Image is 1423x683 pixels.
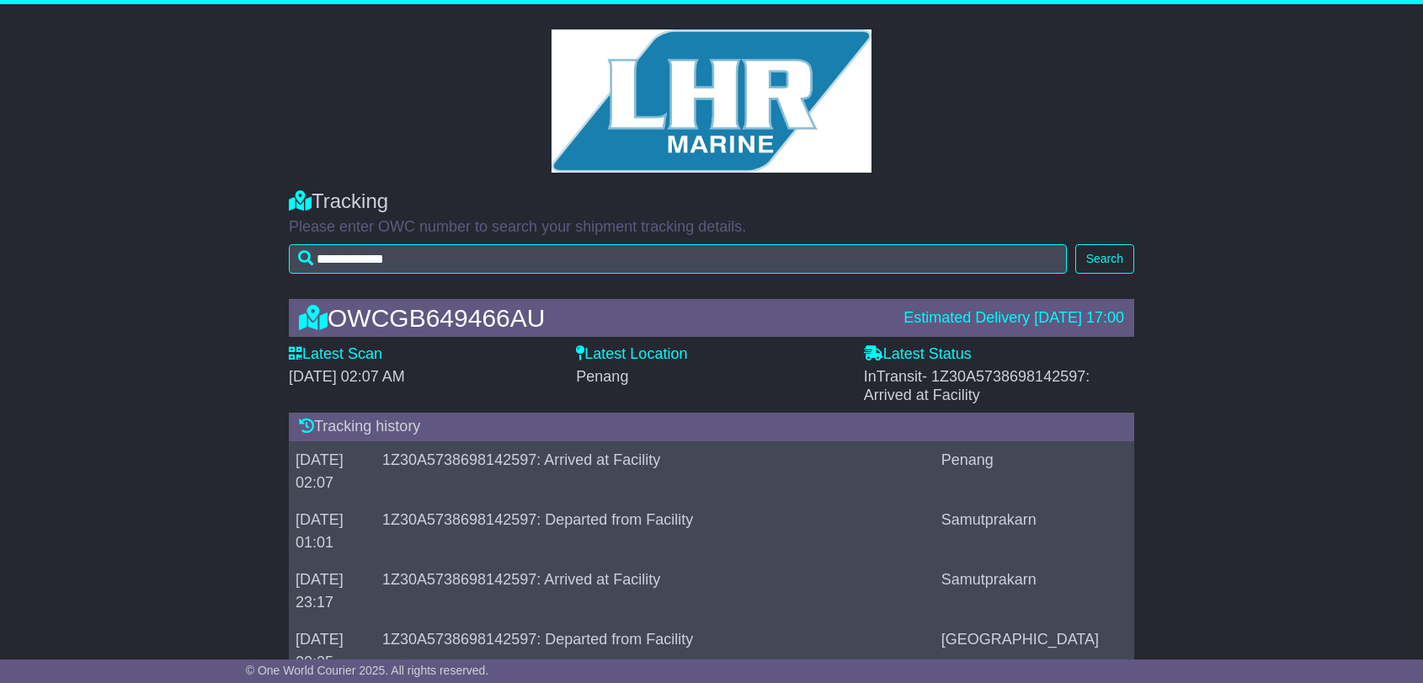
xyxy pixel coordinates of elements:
[935,561,1134,621] td: Samutprakarn
[289,441,376,501] td: [DATE] 02:07
[1075,244,1134,274] button: Search
[289,501,376,561] td: [DATE] 01:01
[289,621,376,680] td: [DATE] 20:25
[246,664,489,677] span: © One World Courier 2025. All rights reserved.
[376,621,935,680] td: 1Z30A5738698142597: Departed from Facility
[903,309,1124,328] div: Estimated Delivery [DATE] 17:00
[864,345,972,364] label: Latest Status
[289,413,1134,441] div: Tracking history
[376,561,935,621] td: 1Z30A5738698142597: Arrived at Facility
[289,218,1134,237] p: Please enter OWC number to search your shipment tracking details.
[864,368,1090,403] span: - 1Z30A5738698142597: Arrived at Facility
[289,345,382,364] label: Latest Scan
[376,441,935,501] td: 1Z30A5738698142597: Arrived at Facility
[289,561,376,621] td: [DATE] 23:17
[935,441,1134,501] td: Penang
[376,501,935,561] td: 1Z30A5738698142597: Departed from Facility
[576,345,687,364] label: Latest Location
[290,304,895,332] div: OWCGB649466AU
[552,29,871,173] img: GetCustomerLogo
[289,368,405,385] span: [DATE] 02:07 AM
[864,368,1090,403] span: InTransit
[289,189,1134,214] div: Tracking
[935,621,1134,680] td: [GEOGRAPHIC_DATA]
[576,368,628,385] span: Penang
[935,501,1134,561] td: Samutprakarn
